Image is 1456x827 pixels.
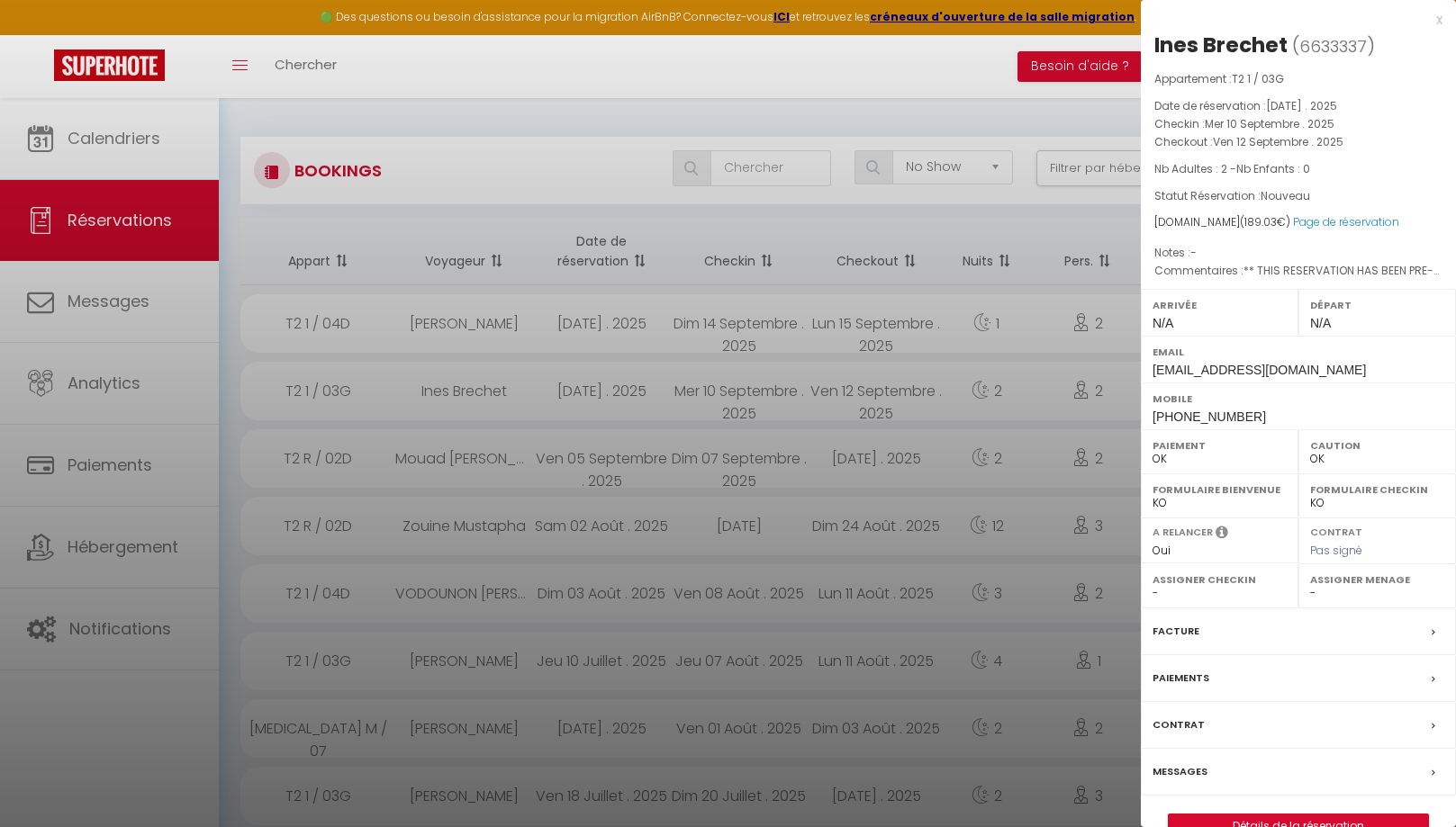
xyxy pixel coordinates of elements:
[1154,70,1442,88] p: Appartement :
[1379,746,1442,814] iframe: Chat
[1299,35,1367,58] span: 6633337
[1154,115,1442,133] p: Checkin :
[1236,161,1310,176] span: Nb Enfants : 0
[1213,134,1343,149] span: Ven 12 Septembre . 2025
[1293,214,1399,229] a: Page de réservation
[1154,262,1442,280] p: Commentaires :
[1153,762,1207,781] label: Messages
[1310,481,1444,499] label: Formulaire Checkin
[1244,214,1277,229] span: 189.03
[1190,245,1197,260] span: -
[1310,543,1362,558] span: Pas signé
[1153,525,1213,540] label: A relancer
[1153,409,1266,424] span: [PHONE_NUMBER]
[1310,436,1444,454] label: Caution
[1154,187,1442,205] p: Statut Réservation :
[1261,188,1310,203] span: Nouveau
[1216,525,1228,544] i: Sélectionner OUI si vous souhaiter envoyer les séquences de messages post-checkout
[14,7,68,61] button: Ouvrir le widget de chat LiveChat
[1240,214,1290,229] span: ( €)
[1153,363,1366,377] span: [EMAIL_ADDRESS][DOMAIN_NAME]
[1153,481,1287,499] label: Formulaire Bienvenue
[1205,116,1334,131] span: Mer 10 Septembre . 2025
[1153,316,1173,330] span: N/A
[1154,244,1442,262] p: Notes :
[1310,296,1444,314] label: Départ
[1154,31,1288,59] div: Ines Brechet
[1232,71,1284,86] span: T2 1 / 03G
[1153,343,1444,361] label: Email
[1153,296,1287,314] label: Arrivée
[1310,571,1444,589] label: Assigner Menage
[1266,98,1337,113] span: [DATE] . 2025
[1292,33,1375,58] span: ( )
[1153,715,1205,734] label: Contrat
[1153,571,1287,589] label: Assigner Checkin
[1154,214,1442,231] div: [DOMAIN_NAME]
[1153,390,1444,408] label: Mobile
[1153,436,1287,454] label: Paiement
[1310,525,1362,536] label: Contrat
[1310,316,1331,330] span: N/A
[1154,133,1442,151] p: Checkout :
[1154,161,1310,176] span: Nb Adultes : 2 -
[1141,9,1442,31] div: x
[1153,622,1199,641] label: Facture
[1154,97,1442,115] p: Date de réservation :
[1153,669,1209,688] label: Paiements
